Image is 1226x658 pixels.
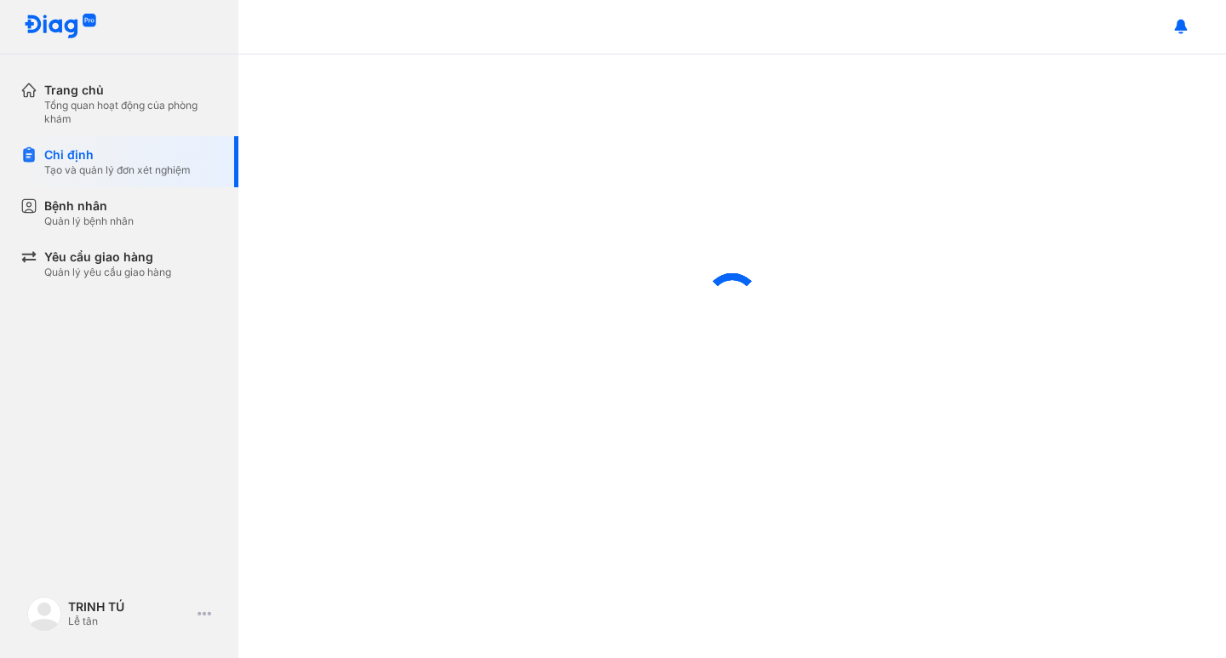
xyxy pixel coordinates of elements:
[68,615,191,628] div: Lễ tân
[44,249,171,266] div: Yêu cầu giao hàng
[44,197,134,215] div: Bệnh nhân
[68,599,191,615] div: TRINH TÚ
[44,163,191,177] div: Tạo và quản lý đơn xét nghiệm
[44,266,171,279] div: Quản lý yêu cầu giao hàng
[44,99,218,126] div: Tổng quan hoạt động của phòng khám
[24,14,97,40] img: logo
[44,215,134,228] div: Quản lý bệnh nhân
[27,597,61,631] img: logo
[44,82,218,99] div: Trang chủ
[44,146,191,163] div: Chỉ định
